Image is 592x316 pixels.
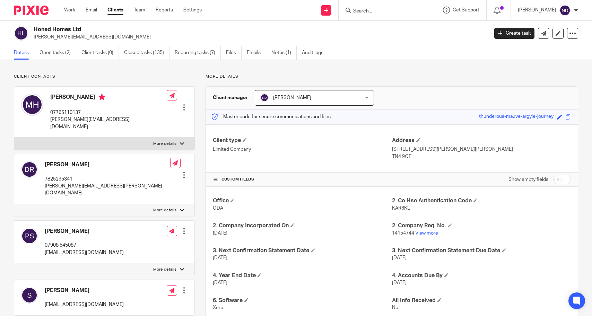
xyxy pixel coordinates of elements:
a: View more [415,231,438,236]
img: svg%3E [14,26,28,41]
a: Audit logs [302,46,329,60]
h4: [PERSON_NAME] [45,161,170,168]
h4: Office [213,197,392,204]
p: [PERSON_NAME][EMAIL_ADDRESS][DOMAIN_NAME] [50,116,167,130]
input: Search [352,8,415,15]
span: 14154744 [392,231,414,236]
span: [DATE] [213,255,227,260]
span: [DATE] [213,280,227,285]
p: 7825295341 [45,176,170,183]
p: [PERSON_NAME][EMAIL_ADDRESS][DOMAIN_NAME] [34,34,484,41]
h4: 4. Accounts Due By [392,272,571,279]
span: Get Support [453,8,479,12]
h4: [PERSON_NAME] [50,94,167,102]
a: Open tasks (2) [40,46,76,60]
p: Limited Company [213,146,392,153]
h4: Client type [213,137,392,144]
h4: All Info Received [392,297,571,304]
p: 07765110137 [50,109,167,116]
h4: 6. Software [213,297,392,304]
i: Primary [98,94,105,100]
h4: CUSTOM FIELDS [213,177,392,182]
p: More details [153,267,176,272]
a: Clients [107,7,123,14]
a: Files [226,46,242,60]
p: [EMAIL_ADDRESS][DOMAIN_NAME] [45,249,124,256]
p: [PERSON_NAME][EMAIL_ADDRESS][PERSON_NAME][DOMAIN_NAME] [45,183,170,197]
h4: 2. Company Incorporated On [213,222,392,229]
img: svg%3E [21,228,38,244]
h4: 3. Next Confirmation Statement Due Date [392,247,571,254]
p: More details [153,141,176,147]
div: thunderous-mauve-argyle-journey [479,113,554,121]
a: Email [86,7,97,14]
a: Settings [183,7,202,14]
a: Client tasks (0) [81,46,119,60]
span: ODA [213,206,223,211]
a: Notes (1) [271,46,297,60]
a: Create task [494,28,534,39]
h4: 4. Year End Date [213,272,392,279]
span: KAR6KL [392,206,410,211]
span: [DATE] [392,255,407,260]
h4: 2. Co Hse Authentication Code [392,197,571,204]
h3: Client manager [213,94,248,101]
label: Show empty fields [508,176,548,183]
a: Work [64,7,75,14]
img: svg%3E [21,287,38,304]
h4: 3. Next Confirmation Statement Date [213,247,392,254]
a: Closed tasks (135) [124,46,169,60]
a: Reports [156,7,173,14]
p: [STREET_ADDRESS][PERSON_NAME][PERSON_NAME] [392,146,571,153]
a: Details [14,46,34,60]
h4: 2. Company Reg. No. [392,222,571,229]
a: Recurring tasks (7) [175,46,221,60]
p: [PERSON_NAME] [518,7,556,14]
h4: Address [392,137,571,144]
p: Client contacts [14,74,195,79]
a: Emails [247,46,266,60]
h2: Honed Homes Ltd [34,26,394,33]
img: svg%3E [21,94,43,116]
span: [PERSON_NAME] [273,95,311,100]
p: More details [206,74,578,79]
img: svg%3E [260,94,269,102]
p: TN4 9QE [392,153,571,160]
h4: [PERSON_NAME] [45,228,124,235]
img: Pixie [14,6,49,15]
img: svg%3E [21,161,38,178]
h4: [PERSON_NAME] [45,287,124,294]
a: Team [134,7,145,14]
img: svg%3E [559,5,571,16]
p: More details [153,208,176,213]
span: [DATE] [213,231,227,236]
span: No [392,305,398,310]
span: [DATE] [392,280,407,285]
p: 07908 545087 [45,242,124,249]
span: Xero [213,305,223,310]
p: Master code for secure communications and files [211,113,331,120]
p: [EMAIL_ADDRESS][DOMAIN_NAME] [45,301,124,308]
